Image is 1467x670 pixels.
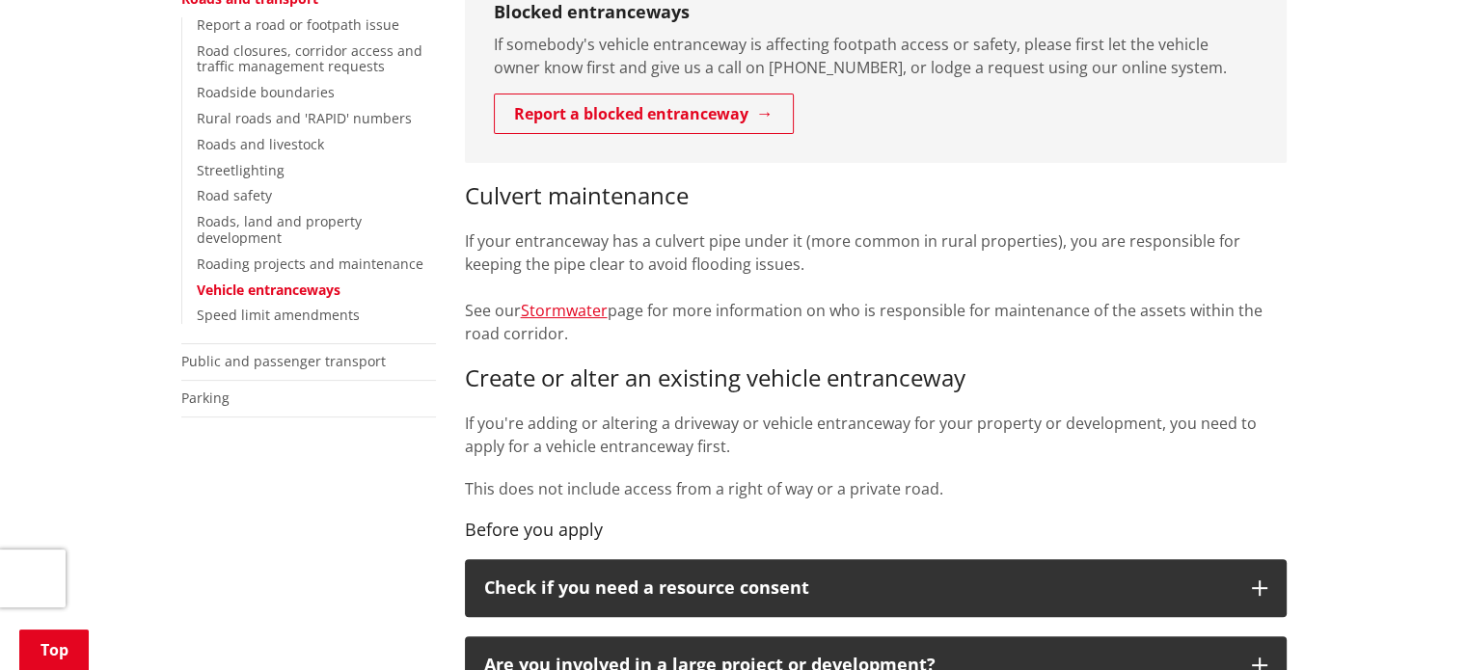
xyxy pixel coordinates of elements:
a: Speed limit amendments [197,306,360,324]
a: Roading projects and maintenance [197,255,423,273]
h3: Create or alter an existing vehicle entranceway [465,364,1287,392]
p: Check if you need a resource consent [484,578,1233,598]
iframe: Messenger Launcher [1378,589,1448,658]
a: Road safety [197,186,272,204]
a: Top [19,630,89,670]
a: Streetlighting [197,161,285,179]
button: Check if you need a resource consent [465,559,1287,617]
h4: Before you apply [465,520,1287,541]
a: Rural roads and 'RAPID' numbers [197,109,412,127]
p: This does not include access from a right of way or a private road. [465,477,1287,500]
a: Stormwater [521,300,608,321]
h3: Culvert maintenance [465,182,1287,210]
a: Report a road or footpath issue [197,15,399,34]
a: Roads, land and property development [197,212,362,247]
p: If somebody's vehicle entranceway is affecting footpath access or safety, please first let the ve... [494,33,1258,79]
a: Roadside boundaries [197,83,335,101]
h3: Blocked entranceways [494,2,1258,23]
a: Parking [181,389,230,407]
a: Public and passenger transport [181,352,386,370]
a: Road closures, corridor access and traffic management requests [197,41,422,76]
p: If you're adding or altering a driveway or vehicle entranceway for your property or development, ... [465,412,1287,458]
a: Vehicle entranceways [197,281,340,299]
a: Roads and livestock [197,135,324,153]
a: Report a blocked entranceway [494,94,794,134]
p: If your entranceway has a culvert pipe under it (more common in rural properties), you are respon... [465,229,1287,345]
